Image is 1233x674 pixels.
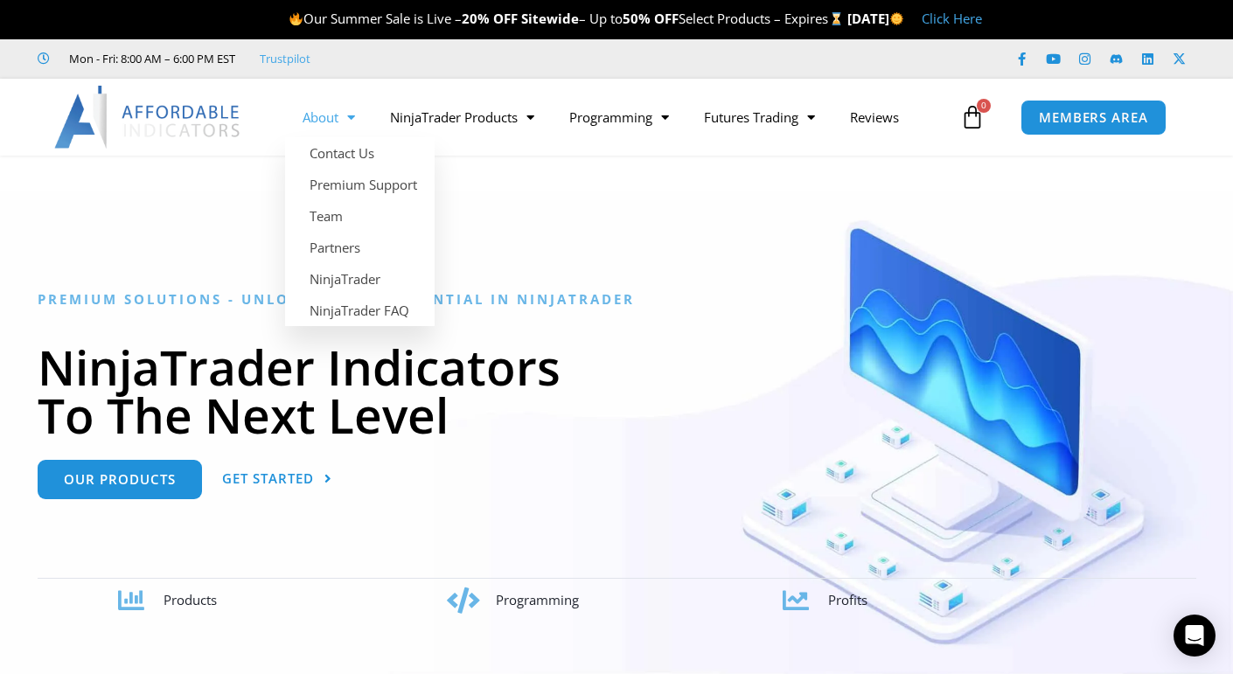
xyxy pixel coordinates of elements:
[832,97,916,137] a: Reviews
[521,10,579,27] strong: Sitewide
[373,97,552,137] a: NinjaTrader Products
[977,99,991,113] span: 0
[934,92,1011,142] a: 0
[496,591,579,608] span: Programming
[890,12,903,25] img: 🌞
[38,460,202,499] a: Our Products
[285,263,435,295] a: NinjaTrader
[38,343,1196,439] h1: NinjaTrader Indicators To The Next Level
[686,97,832,137] a: Futures Trading
[830,12,843,25] img: ⌛
[828,591,867,608] span: Profits
[285,137,435,169] a: Contact Us
[260,48,310,69] a: Trustpilot
[552,97,686,137] a: Programming
[222,460,332,499] a: Get Started
[64,473,176,486] span: Our Products
[1021,100,1167,135] a: MEMBERS AREA
[922,10,982,27] a: Click Here
[285,137,435,326] ul: About
[54,86,242,149] img: LogoAI | Affordable Indicators – NinjaTrader
[847,10,904,27] strong: [DATE]
[623,10,679,27] strong: 50% OFF
[285,200,435,232] a: Team
[164,591,217,608] span: Products
[285,97,956,137] nav: Menu
[38,291,1196,308] h6: Premium Solutions - Unlocking the Potential in NinjaTrader
[1039,111,1148,124] span: MEMBERS AREA
[1174,615,1216,657] div: Open Intercom Messenger
[289,10,846,27] span: Our Summer Sale is Live – – Up to Select Products – Expires
[285,97,373,137] a: About
[285,169,435,200] a: Premium Support
[222,472,314,485] span: Get Started
[65,48,235,69] span: Mon - Fri: 8:00 AM – 6:00 PM EST
[462,10,518,27] strong: 20% OFF
[285,232,435,263] a: Partners
[289,12,303,25] img: 🔥
[285,295,435,326] a: NinjaTrader FAQ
